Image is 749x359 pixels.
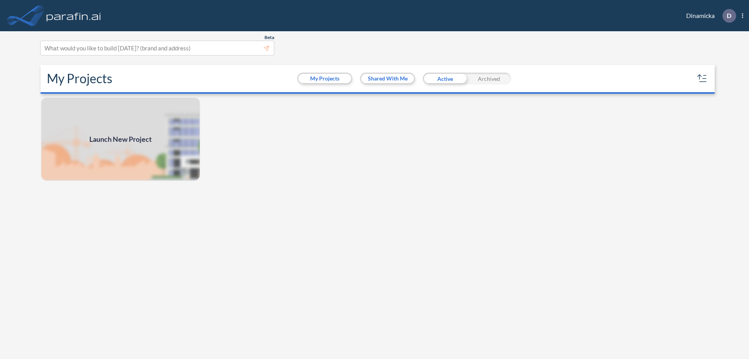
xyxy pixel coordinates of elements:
[45,8,103,23] img: logo
[47,71,112,86] h2: My Projects
[674,9,743,23] div: Dinamicka
[361,74,414,83] button: Shared With Me
[727,12,731,19] p: D
[264,34,274,41] span: Beta
[423,73,467,84] div: Active
[41,97,201,181] a: Launch New Project
[467,73,511,84] div: Archived
[89,134,152,145] span: Launch New Project
[298,74,351,83] button: My Projects
[41,97,201,181] img: add
[696,72,708,85] button: sort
